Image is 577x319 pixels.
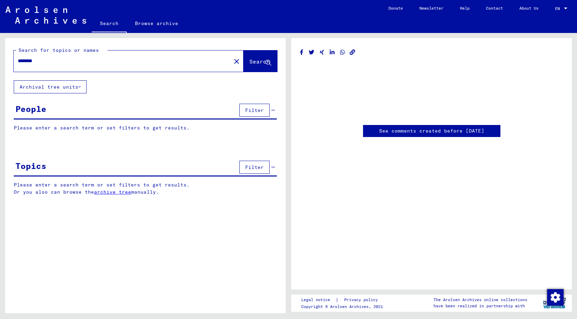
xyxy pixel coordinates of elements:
span: Filter [245,107,264,113]
button: Filter [239,104,270,117]
button: Filter [239,161,270,174]
button: Copy link [349,48,356,57]
mat-icon: close [233,57,241,66]
p: Please enter a search term or set filters to get results. [14,124,277,132]
span: Search [249,58,270,65]
button: Share on LinkedIn [329,48,336,57]
div: | [301,296,386,304]
a: archive tree [94,189,131,195]
p: Please enter a search term or set filters to get results. Or you also can browse the manually. [14,181,277,196]
span: Filter [245,164,264,170]
button: Clear [230,54,244,68]
div: People [15,103,46,115]
button: Share on Facebook [298,48,305,57]
button: Archival tree units [14,80,87,93]
a: Legal notice [301,296,336,304]
img: yv_logo.png [542,294,567,311]
a: Browse archive [127,15,186,32]
img: Change consent [547,289,564,306]
button: Search [244,50,277,72]
mat-label: Search for topics or names [19,47,99,53]
p: The Arolsen Archives online collections [433,297,527,303]
button: Share on Twitter [308,48,315,57]
a: Search [92,15,127,33]
span: EN [555,6,563,11]
a: Privacy policy [339,296,386,304]
p: Copyright © Arolsen Archives, 2021 [301,304,386,310]
p: have been realized in partnership with [433,303,527,309]
div: Topics [15,160,46,172]
button: Share on WhatsApp [339,48,346,57]
a: See comments created before [DATE] [379,127,484,135]
img: Arolsen_neg.svg [5,7,86,24]
button: Share on Xing [318,48,326,57]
